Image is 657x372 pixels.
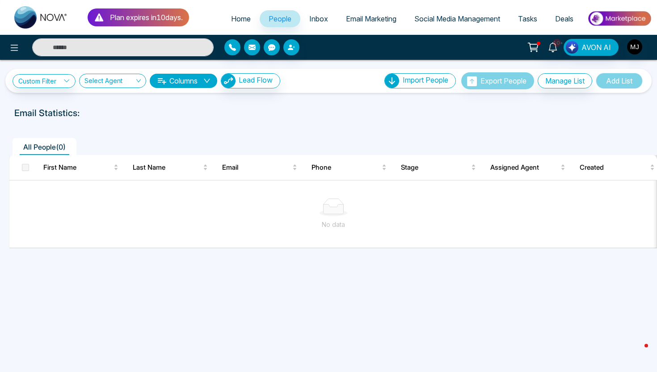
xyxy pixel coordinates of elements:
a: Custom Filter [13,74,76,88]
span: First Name [43,162,112,173]
span: Deals [555,14,573,23]
button: AVON AI [564,39,619,56]
div: No data [17,220,650,230]
span: down [203,77,211,84]
p: Email Statistics: [14,106,80,120]
th: First Name [36,155,126,180]
span: Phone [312,162,380,173]
button: Lead Flow [221,73,280,88]
a: Deals [546,10,582,27]
th: Email [215,155,304,180]
a: People [260,10,300,27]
span: Social Media Management [414,14,500,23]
a: Social Media Management [405,10,509,27]
span: Created [580,162,648,173]
p: Plan expires in 10 day s . [110,12,183,23]
img: Nova CRM Logo [14,6,68,29]
span: 10+ [553,39,561,47]
span: Tasks [518,14,537,23]
span: Last Name [133,162,201,173]
img: User Avatar [627,39,642,54]
a: Inbox [300,10,337,27]
span: Lead Flow [239,75,273,84]
button: Columnsdown [150,74,217,88]
span: Assigned Agent [490,162,559,173]
img: Market-place.gif [587,8,652,29]
span: Inbox [309,14,328,23]
th: Stage [394,155,483,180]
th: Last Name [126,155,215,180]
a: Email Marketing [337,10,405,27]
button: Export People [461,72,534,89]
a: Tasks [509,10,546,27]
img: Lead Flow [221,74,236,88]
a: Home [222,10,260,27]
span: AVON AI [581,42,611,53]
a: 10+ [542,39,564,54]
span: Email [222,162,291,173]
span: Export People [480,76,526,85]
img: Lead Flow [566,41,578,54]
iframe: Intercom live chat [627,342,648,363]
a: Lead FlowLead Flow [217,73,280,88]
span: Stage [401,162,469,173]
th: Phone [304,155,394,180]
span: Email Marketing [346,14,396,23]
th: Assigned Agent [483,155,573,180]
span: All People ( 0 ) [20,142,69,151]
span: Import People [403,75,448,84]
button: Manage List [538,73,592,88]
span: Home [231,14,251,23]
span: People [269,14,291,23]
